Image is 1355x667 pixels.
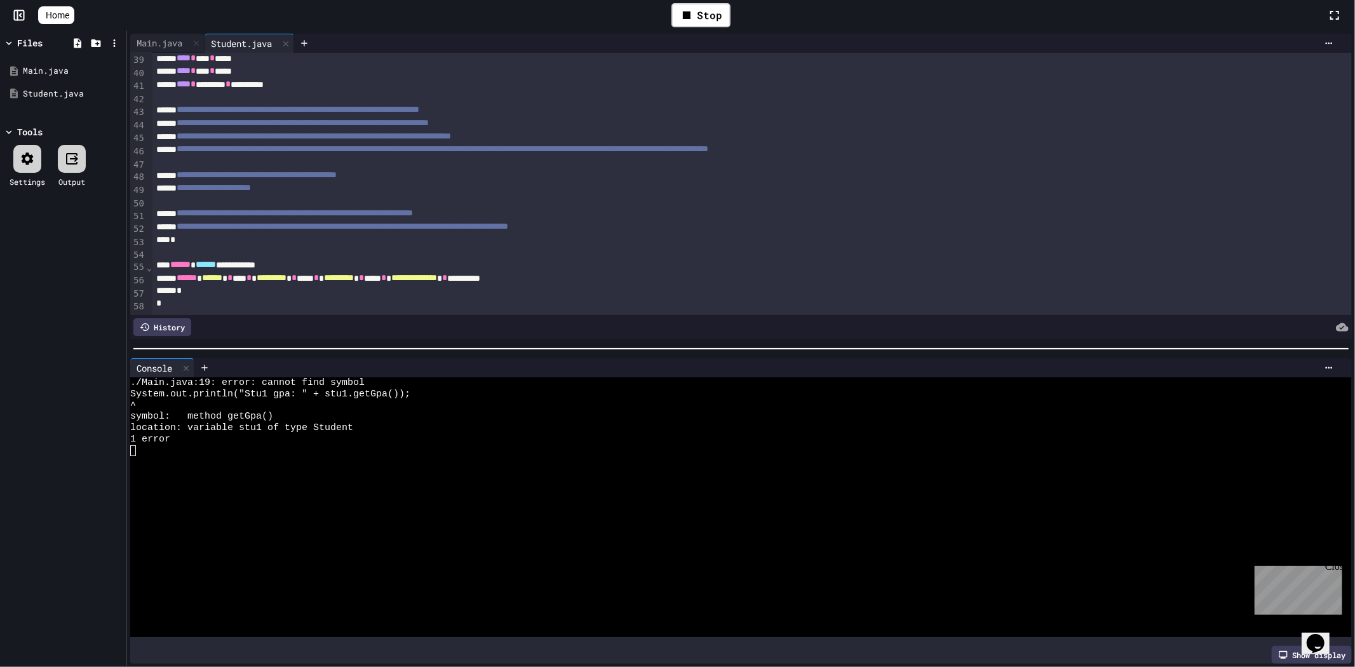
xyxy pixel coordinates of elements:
[10,176,45,187] div: Settings
[130,249,146,262] div: 54
[130,274,146,288] div: 56
[130,377,365,389] span: ./Main.java:19: error: cannot find symbol
[23,88,122,100] div: Student.java
[130,389,410,400] span: System.out.println("Stu1 gpa: " + stu1.getGpa());
[130,145,146,159] div: 46
[130,210,146,224] div: 51
[133,318,191,336] div: History
[205,34,294,53] div: Student.java
[130,361,179,375] div: Console
[38,6,74,24] a: Home
[130,223,146,236] div: 52
[130,159,146,172] div: 47
[46,9,69,22] span: Home
[130,67,146,81] div: 40
[130,171,146,184] div: 48
[17,36,43,50] div: Files
[130,434,170,445] span: 1 error
[130,300,146,313] div: 58
[130,36,189,50] div: Main.java
[58,176,85,187] div: Output
[130,106,146,119] div: 43
[671,3,731,27] div: Stop
[130,261,146,274] div: 55
[17,125,43,138] div: Tools
[5,5,88,81] div: Chat with us now!Close
[130,132,146,145] div: 45
[130,198,146,210] div: 50
[205,37,278,50] div: Student.java
[146,262,152,273] span: Fold line
[1250,561,1342,615] iframe: chat widget
[130,80,146,93] div: 41
[130,288,146,300] div: 57
[130,54,146,67] div: 39
[130,422,353,434] span: location: variable stu1 of type Student
[130,34,205,53] div: Main.java
[130,400,136,412] span: ^
[23,65,122,77] div: Main.java
[130,236,146,249] div: 53
[1302,616,1342,654] iframe: chat widget
[130,119,146,133] div: 44
[130,358,194,377] div: Console
[130,411,273,422] span: symbol: method getGpa()
[130,184,146,198] div: 49
[1272,646,1352,664] div: Show display
[130,93,146,106] div: 42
